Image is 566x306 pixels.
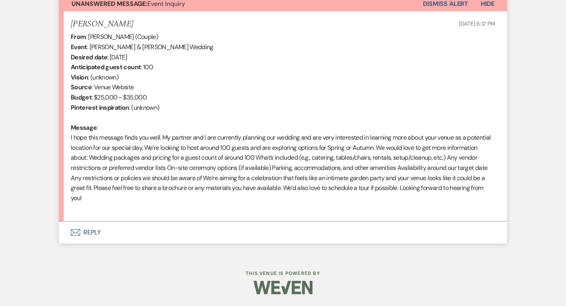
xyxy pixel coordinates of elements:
h5: [PERSON_NAME] [71,19,133,29]
b: From [71,33,86,41]
b: Budget [71,93,92,101]
b: Pinterest inspiration [71,103,129,112]
div: : [PERSON_NAME] (Couple) : [PERSON_NAME] & [PERSON_NAME] Wedding : [DATE] : 100 : (unknown) : Ven... [71,32,495,213]
span: [DATE] 6:12 PM [459,20,495,27]
img: Weven Logo [254,274,312,301]
b: Desired date [71,53,107,61]
b: Message [71,124,97,132]
b: Vision [71,73,88,81]
b: Anticipated guest count [71,63,141,71]
b: Event [71,43,87,51]
button: Reply [59,221,507,243]
b: Source [71,83,92,91]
